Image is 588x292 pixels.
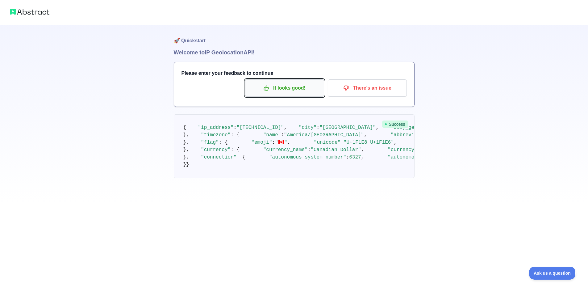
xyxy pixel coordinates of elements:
h1: Welcome to IP Geolocation API! [174,48,415,57]
span: "Canadian Dollar" [311,147,361,153]
img: Abstract logo [10,7,49,16]
span: : [281,132,284,138]
button: It looks good! [245,79,324,97]
span: : { [231,147,240,153]
iframe: Toggle Customer Support [529,267,576,280]
span: "abbreviation" [391,132,432,138]
span: "city" [299,125,317,130]
span: "U+1F1E8 U+1F1E6" [344,140,394,145]
span: "unicode" [314,140,340,145]
span: : { [219,140,228,145]
span: { [183,125,186,130]
span: "currency_name" [263,147,308,153]
span: , [287,140,290,145]
span: : { [231,132,240,138]
span: "currency_code" [388,147,432,153]
p: There's an issue [332,83,402,93]
button: There's an issue [328,79,407,97]
span: "currency" [201,147,231,153]
span: : [317,125,320,130]
span: , [361,154,364,160]
span: , [376,125,379,130]
span: , [364,132,367,138]
span: "flag" [201,140,219,145]
span: , [394,140,397,145]
span: "timezone" [201,132,231,138]
span: : [272,140,275,145]
p: It looks good! [250,83,319,93]
span: "ip_address" [198,125,234,130]
h3: Please enter your feedback to continue [181,70,407,77]
span: "connection" [201,154,236,160]
span: "🇨🇦" [275,140,287,145]
span: 6327 [349,154,361,160]
span: "[GEOGRAPHIC_DATA]" [319,125,376,130]
span: "emoji" [251,140,272,145]
span: , [284,125,287,130]
span: "autonomous_system_organization" [388,154,482,160]
span: : [340,140,344,145]
h1: 🚀 Quickstart [174,25,415,48]
span: : [346,154,349,160]
span: "America/[GEOGRAPHIC_DATA]" [284,132,364,138]
span: : [308,147,311,153]
span: : [234,125,237,130]
span: , [361,147,364,153]
span: "[TECHNICAL_ID]" [236,125,284,130]
span: "name" [263,132,281,138]
span: Success [382,121,408,128]
span: "autonomous_system_number" [269,154,346,160]
span: : { [236,154,245,160]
